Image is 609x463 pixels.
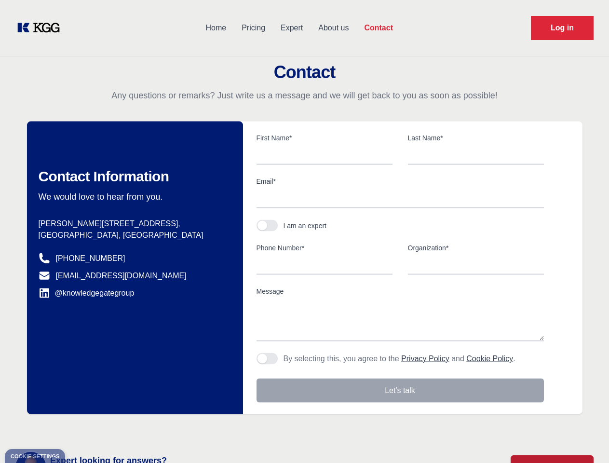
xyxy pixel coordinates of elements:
label: Phone Number* [257,243,392,253]
iframe: Chat Widget [561,417,609,463]
p: Any questions or remarks? Just write us a message and we will get back to you as soon as possible! [12,90,597,101]
label: First Name* [257,133,392,143]
a: Contact [356,15,401,41]
h2: Contact [12,63,597,82]
a: @knowledgegategroup [39,287,135,299]
label: Email* [257,177,544,186]
p: [GEOGRAPHIC_DATA], [GEOGRAPHIC_DATA] [39,230,228,241]
a: Home [198,15,234,41]
a: About us [311,15,356,41]
a: Cookie Policy [466,354,513,363]
a: [PHONE_NUMBER] [56,253,125,264]
a: Request Demo [531,16,594,40]
a: Pricing [234,15,273,41]
a: Expert [273,15,311,41]
label: Organization* [408,243,544,253]
a: KOL Knowledge Platform: Talk to Key External Experts (KEE) [15,20,68,36]
p: [PERSON_NAME][STREET_ADDRESS], [39,218,228,230]
label: Message [257,286,544,296]
a: [EMAIL_ADDRESS][DOMAIN_NAME] [56,270,187,282]
p: We would love to hear from you. [39,191,228,203]
p: By selecting this, you agree to the and . [284,353,515,365]
h2: Contact Information [39,168,228,185]
label: Last Name* [408,133,544,143]
div: I am an expert [284,221,327,231]
div: Cookie settings [11,454,59,459]
button: Let's talk [257,379,544,403]
a: Privacy Policy [401,354,449,363]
